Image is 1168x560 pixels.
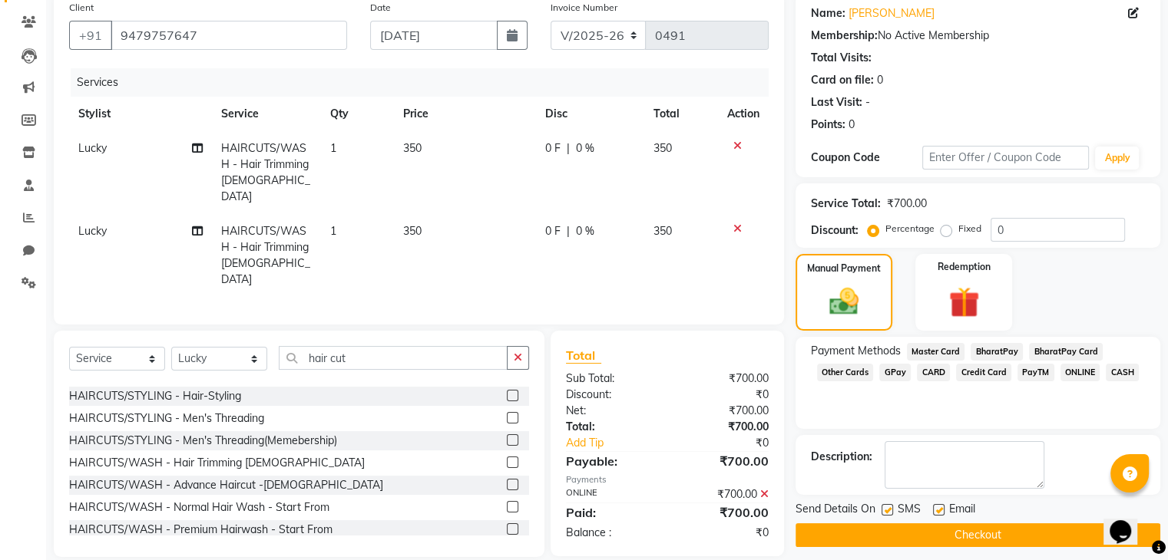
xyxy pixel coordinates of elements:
[811,343,901,359] span: Payment Methods
[69,97,212,131] th: Stylist
[667,486,780,502] div: ₹700.00
[1095,147,1139,170] button: Apply
[667,403,780,419] div: ₹700.00
[69,522,333,538] div: HAIRCUTS/WASH - Premium Hairwash - Start From
[554,419,667,435] div: Total:
[370,1,391,15] label: Date
[576,140,594,156] span: 0 %
[667,452,780,470] div: ₹700.00
[917,364,950,381] span: CARD
[865,94,870,110] div: -
[898,501,921,520] span: SMS
[667,503,780,522] div: ₹700.00
[686,435,779,451] div: ₹0
[554,503,667,522] div: Paid:
[667,387,780,403] div: ₹0
[817,364,874,381] span: Other Cards
[879,364,911,381] span: GPay
[811,222,859,239] div: Discount:
[907,343,965,361] span: Master Card
[69,455,365,471] div: HAIRCUTS/WASH - Hair Trimming [DEMOGRAPHIC_DATA]
[796,501,875,520] span: Send Details On
[971,343,1023,361] span: BharatPay
[811,449,872,465] div: Description:
[69,410,264,427] div: HAIRCUTS/STYLING - Men's Threading
[807,262,881,275] label: Manual Payment
[958,222,981,236] label: Fixed
[667,525,780,541] div: ₹0
[69,433,337,449] div: HAIRCUTS/STYLING - Men's Threading(Memebership)
[545,140,561,156] span: 0 F
[221,224,310,286] span: HAIRCUTS/WASH - Hair Trimming [DEMOGRAPHIC_DATA]
[554,435,686,451] a: Add Tip
[718,97,769,131] th: Action
[394,97,536,131] th: Price
[403,224,422,238] span: 350
[667,419,780,435] div: ₹700.00
[820,285,868,318] img: _cash.svg
[811,28,1145,44] div: No Active Membership
[849,117,855,133] div: 0
[69,499,329,516] div: HAIRCUTS/WASH - Normal Hair Wash - Start From
[567,140,570,156] span: |
[811,150,922,166] div: Coupon Code
[221,141,310,203] span: HAIRCUTS/WASH - Hair Trimming [DEMOGRAPHIC_DATA]
[796,523,1160,547] button: Checkout
[69,21,112,50] button: +91
[78,141,107,155] span: Lucky
[922,146,1090,170] input: Enter Offer / Coupon Code
[1017,364,1054,381] span: PayTM
[69,1,94,15] label: Client
[545,223,561,239] span: 0 F
[1029,343,1103,361] span: BharatPay Card
[887,196,927,212] div: ₹700.00
[403,141,422,155] span: 350
[212,97,321,131] th: Service
[644,97,718,131] th: Total
[554,387,667,403] div: Discount:
[554,403,667,419] div: Net:
[885,222,935,236] label: Percentage
[653,141,672,155] span: 350
[554,452,667,470] div: Payable:
[330,224,336,238] span: 1
[811,117,845,133] div: Points:
[811,50,872,66] div: Total Visits:
[956,364,1011,381] span: Credit Card
[551,1,617,15] label: Invoice Number
[71,68,780,97] div: Services
[811,196,881,212] div: Service Total:
[554,525,667,541] div: Balance :
[849,5,935,21] a: [PERSON_NAME]
[78,224,107,238] span: Lucky
[811,72,874,88] div: Card on file:
[877,72,883,88] div: 0
[279,346,508,370] input: Search or Scan
[554,371,667,387] div: Sub Total:
[554,486,667,502] div: ONLINE
[321,97,394,131] th: Qty
[1103,499,1153,545] iframe: chat widget
[566,348,601,364] span: Total
[567,223,570,239] span: |
[576,223,594,239] span: 0 %
[1060,364,1100,381] span: ONLINE
[330,141,336,155] span: 1
[536,97,644,131] th: Disc
[1106,364,1139,381] span: CASH
[653,224,672,238] span: 350
[938,260,991,274] label: Redemption
[811,28,878,44] div: Membership:
[811,5,845,21] div: Name:
[811,94,862,110] div: Last Visit:
[939,283,989,321] img: _gift.svg
[69,477,383,493] div: HAIRCUTS/WASH - Advance Haircut -[DEMOGRAPHIC_DATA]
[111,21,347,50] input: Search by Name/Mobile/Email/Code
[69,388,241,404] div: HAIRCUTS/STYLING - Hair-Styling
[949,501,975,520] span: Email
[566,473,769,486] div: Payments
[667,371,780,387] div: ₹700.00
